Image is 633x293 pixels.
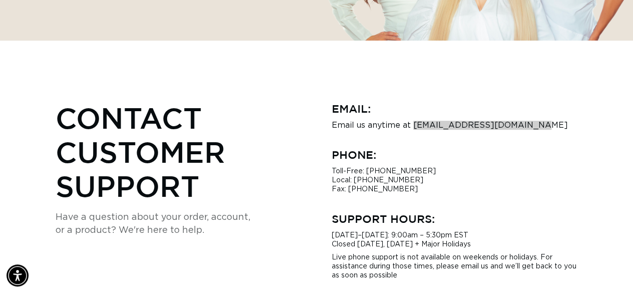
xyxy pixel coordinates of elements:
[7,264,29,286] div: Accessibility Menu
[332,253,578,280] p: Live phone support is not available on weekends or holidays. For assistance during those times, p...
[56,101,302,203] h2: Contact Customer Support
[332,211,578,227] h3: Support Hours:
[332,101,578,117] h3: Email:
[332,121,578,130] p: Email us anytime at [EMAIL_ADDRESS][DOMAIN_NAME]
[56,211,302,237] p: Have a question about your order, account, or a product? We're here to help.
[583,245,633,293] iframe: Chat Widget
[332,167,578,194] p: Toll-Free: [PHONE_NUMBER] Local: [PHONE_NUMBER] Fax: [PHONE_NUMBER]
[332,147,578,163] h3: Phone:
[332,231,578,249] p: [DATE]–[DATE]: 9:00am – 5:30pm EST Closed [DATE], [DATE] + Major Holidays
